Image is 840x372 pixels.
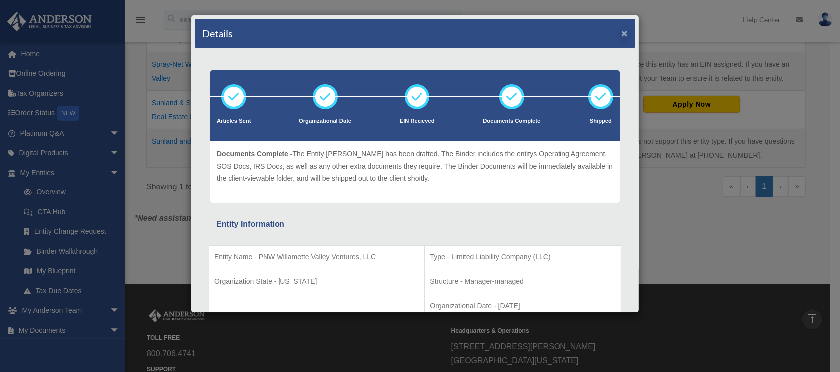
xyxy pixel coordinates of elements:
[202,26,233,40] h4: Details
[400,116,435,126] p: EIN Recieved
[588,116,613,126] p: Shipped
[217,150,292,158] span: Documents Complete -
[217,148,613,185] p: The Entity [PERSON_NAME] has been drafted. The Binder includes the entitys Operating Agreement, S...
[217,116,251,126] p: Articles Sent
[483,116,540,126] p: Documents Complete
[299,116,351,126] p: Organizational Date
[430,251,616,263] p: Type - Limited Liability Company (LLC)
[216,217,614,231] div: Entity Information
[430,300,616,312] p: Organizational Date - [DATE]
[621,28,628,38] button: ×
[214,275,420,288] p: Organization State - [US_STATE]
[430,275,616,288] p: Structure - Manager-managed
[214,251,420,263] p: Entity Name - PNW Willamette Valley Ventures, LLC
